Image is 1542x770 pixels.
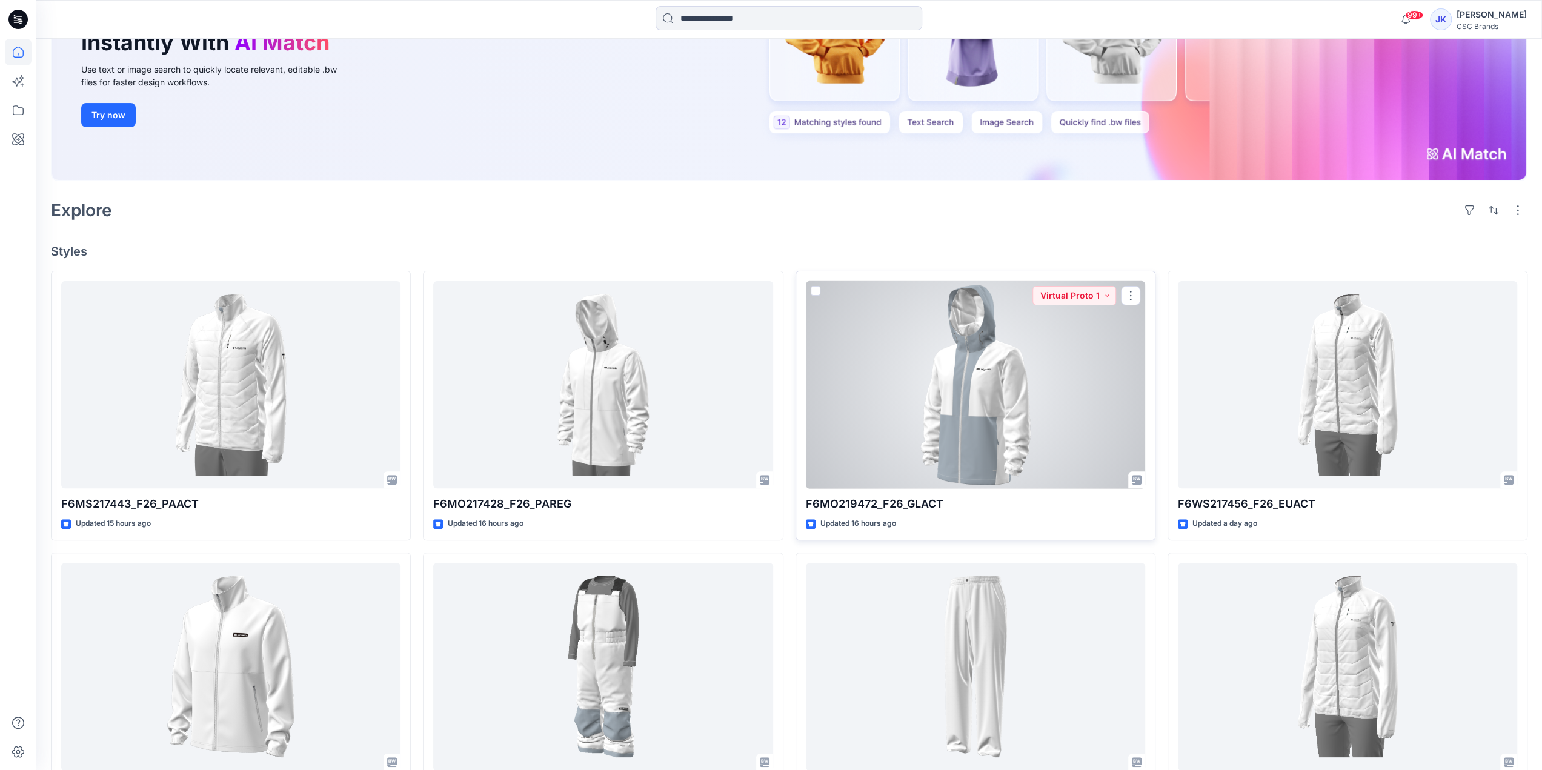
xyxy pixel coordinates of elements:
div: JK [1430,8,1452,30]
a: F6WS217456_F26_EUACT [1178,281,1517,489]
a: F6MO217428_F26_PAREG [433,281,773,489]
p: F6MS217443_F26_PAACT [61,496,400,513]
span: 99+ [1405,10,1423,20]
a: F6MS217443_F26_PAACT [61,281,400,489]
div: [PERSON_NAME] [1457,7,1527,22]
div: CSC Brands [1457,22,1527,31]
p: F6MO219472_F26_GLACT [806,496,1145,513]
p: Updated a day ago [1192,517,1257,530]
p: F6WS217456_F26_EUACT [1178,496,1517,513]
a: F6MO219472_F26_GLACT [806,281,1145,489]
span: AI Match [234,29,330,56]
p: Updated 16 hours ago [448,517,523,530]
p: F6MO217428_F26_PAREG [433,496,773,513]
h4: Styles [51,244,1527,259]
p: Updated 16 hours ago [820,517,896,530]
h2: Explore [51,201,112,220]
p: Updated 15 hours ago [76,517,151,530]
button: Try now [81,103,136,127]
div: Use text or image search to quickly locate relevant, editable .bw files for faster design workflows. [81,63,354,88]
